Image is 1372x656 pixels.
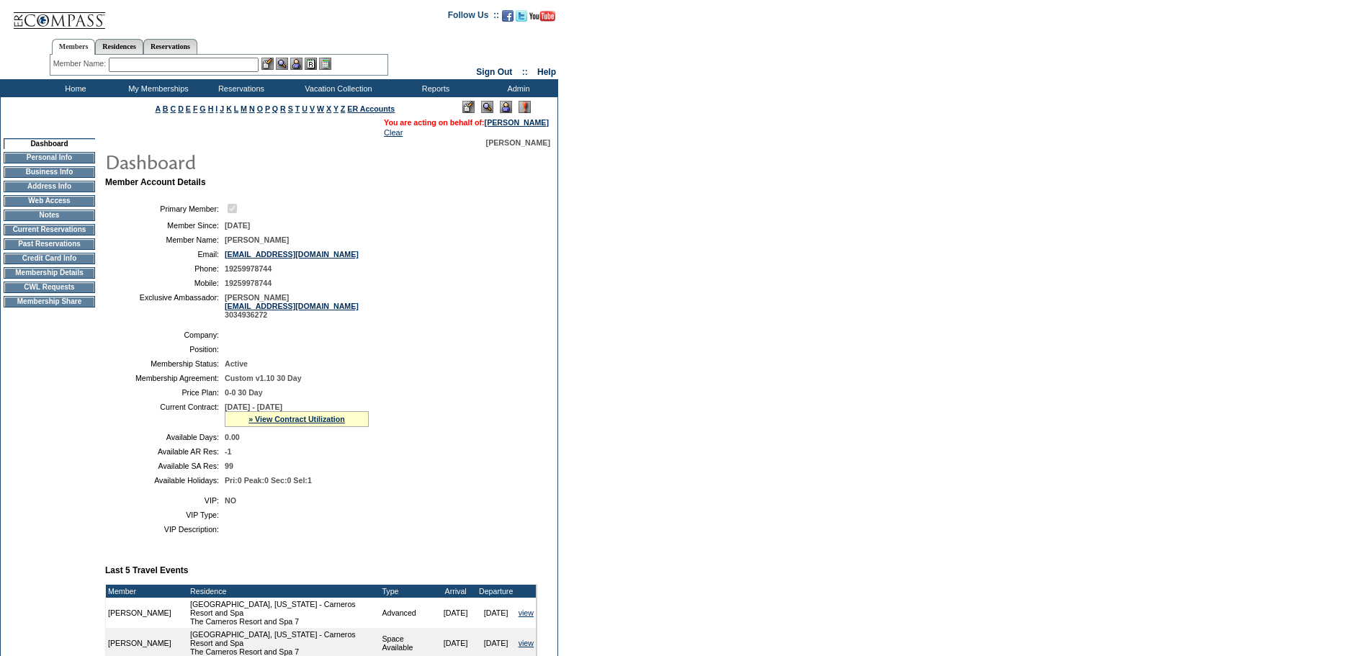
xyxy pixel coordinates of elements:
a: S [288,104,293,113]
a: L [234,104,238,113]
a: view [519,639,534,647]
a: R [280,104,286,113]
td: Type [380,585,435,598]
span: 0-0 30 Day [225,388,263,397]
img: Edit Mode [462,101,475,113]
a: Members [52,39,96,55]
a: U [302,104,308,113]
a: J [220,104,224,113]
td: Available AR Res: [111,447,219,456]
td: [DATE] [476,598,516,628]
td: Past Reservations [4,238,95,250]
td: Member [106,585,188,598]
img: Log Concern/Member Elevation [519,101,531,113]
a: V [310,104,315,113]
span: Custom v1.10 30 Day [225,374,302,382]
a: Sign Out [476,67,512,77]
a: [EMAIL_ADDRESS][DOMAIN_NAME] [225,302,359,310]
a: K [226,104,232,113]
span: [DATE] [225,221,250,230]
a: D [178,104,184,113]
td: Available Holidays: [111,476,219,485]
td: [DATE] [436,598,476,628]
a: G [199,104,205,113]
a: A [156,104,161,113]
td: Departure [476,585,516,598]
img: View Mode [481,101,493,113]
td: Home [32,79,115,97]
b: Member Account Details [105,177,206,187]
td: Web Access [4,195,95,207]
td: [PERSON_NAME] [106,598,188,628]
img: Follow us on Twitter [516,10,527,22]
img: Become our fan on Facebook [502,10,514,22]
td: My Memberships [115,79,198,97]
td: Available SA Res: [111,462,219,470]
td: Primary Member: [111,202,219,215]
img: pgTtlDashboard.gif [104,147,393,176]
span: :: [522,67,528,77]
td: Personal Info [4,152,95,163]
a: ER Accounts [347,104,395,113]
span: -1 [225,447,231,456]
td: Credit Card Info [4,253,95,264]
td: Advanced [380,598,435,628]
td: Price Plan: [111,388,219,397]
td: Follow Us :: [448,9,499,26]
a: C [170,104,176,113]
a: X [326,104,331,113]
span: Pri:0 Peak:0 Sec:0 Sel:1 [225,476,312,485]
img: Impersonate [290,58,302,70]
td: Member Since: [111,221,219,230]
span: Active [225,359,248,368]
span: [PERSON_NAME] 3034936272 [225,293,359,319]
span: [DATE] - [DATE] [225,403,282,411]
span: [PERSON_NAME] [225,235,289,244]
a: I [215,104,218,113]
td: Available Days: [111,433,219,441]
a: Clear [384,128,403,137]
a: M [241,104,247,113]
img: b_calculator.gif [319,58,331,70]
span: 19259978744 [225,279,272,287]
a: Y [333,104,338,113]
a: Become our fan on Facebook [502,14,514,23]
img: Reservations [305,58,317,70]
td: Vacation Collection [281,79,393,97]
span: 99 [225,462,233,470]
a: O [257,104,263,113]
span: 0.00 [225,433,240,441]
td: Mobile: [111,279,219,287]
a: Help [537,67,556,77]
td: VIP Description: [111,525,219,534]
td: VIP Type: [111,511,219,519]
a: Reservations [143,39,197,54]
a: B [163,104,169,113]
b: Last 5 Travel Events [105,565,188,575]
td: Current Contract: [111,403,219,427]
td: Current Reservations [4,224,95,235]
a: N [249,104,255,113]
td: Position: [111,345,219,354]
a: T [295,104,300,113]
a: H [208,104,214,113]
td: Dashboard [4,138,95,149]
a: Residences [95,39,143,54]
span: [PERSON_NAME] [486,138,550,147]
a: [PERSON_NAME] [485,118,549,127]
a: P [265,104,270,113]
td: CWL Requests [4,282,95,293]
td: Membership Details [4,267,95,279]
td: Business Info [4,166,95,178]
td: Membership Share [4,296,95,307]
a: E [186,104,191,113]
a: [EMAIL_ADDRESS][DOMAIN_NAME] [225,250,359,259]
img: b_edit.gif [261,58,274,70]
a: » View Contract Utilization [248,415,345,423]
td: Membership Agreement: [111,374,219,382]
td: Company: [111,331,219,339]
td: Phone: [111,264,219,273]
td: Notes [4,210,95,221]
td: VIP: [111,496,219,505]
img: View [276,58,288,70]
